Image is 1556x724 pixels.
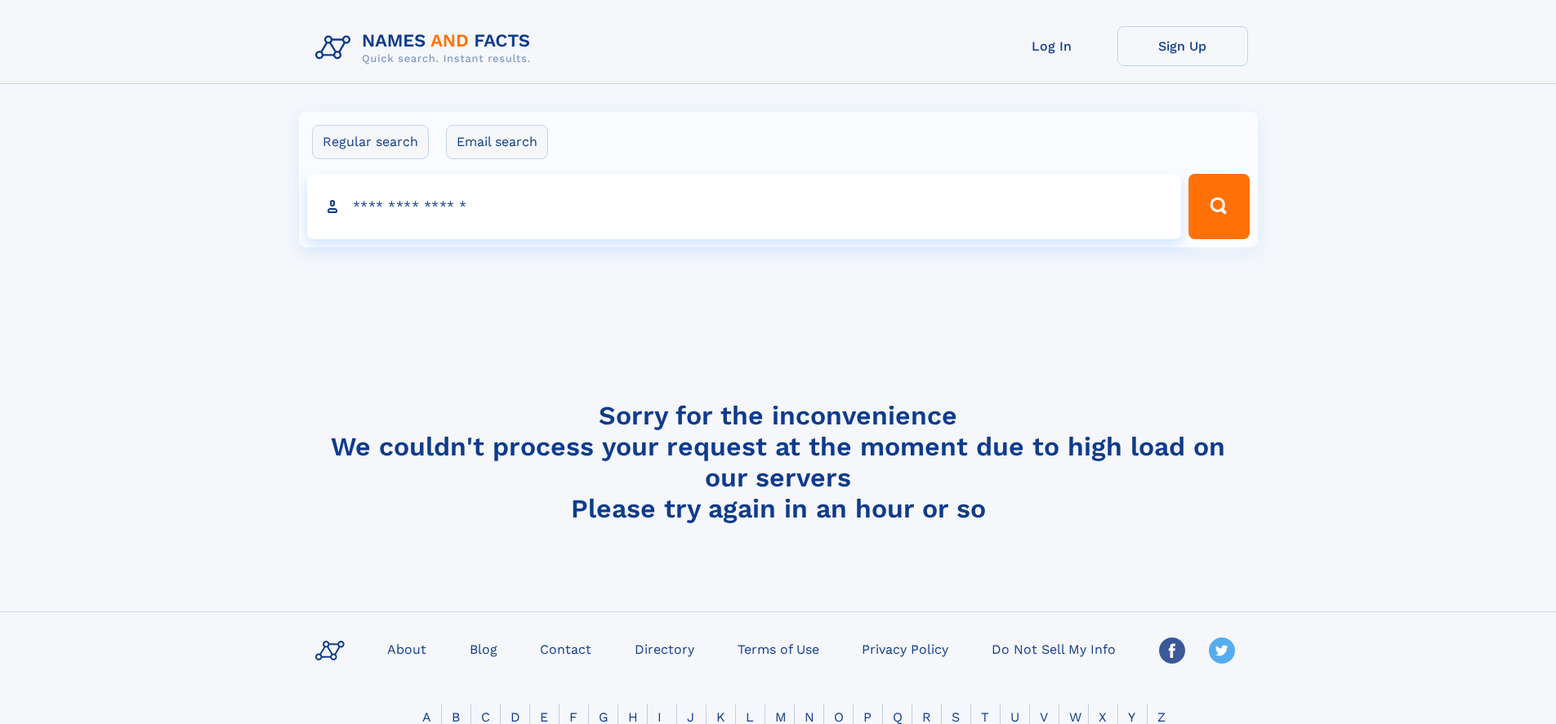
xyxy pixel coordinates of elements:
button: Search Button [1188,174,1249,239]
a: Log In [987,26,1117,66]
img: Facebook [1159,637,1185,664]
img: Logo Names and Facts [309,26,544,70]
a: Blog [463,637,504,660]
a: Contact [533,637,598,660]
a: Directory [628,637,701,660]
a: Terms of Use [731,637,826,660]
a: Do Not Sell My Info [985,637,1122,660]
input: search input [307,174,1182,239]
label: Email search [446,125,548,159]
label: Regular search [312,125,429,159]
img: Twitter [1209,637,1235,664]
a: Sign Up [1117,26,1248,66]
a: Privacy Policy [855,637,955,660]
a: About [381,637,433,660]
h4: Sorry for the inconvenience We couldn't process your request at the moment due to high load on ou... [309,400,1248,524]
